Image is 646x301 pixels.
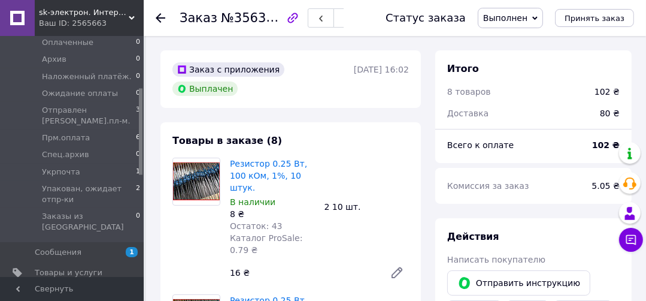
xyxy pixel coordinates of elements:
[180,11,217,25] span: Заказ
[136,211,140,233] span: 0
[172,62,284,77] div: Заказ с приложения
[447,109,489,118] span: Доставка
[592,181,620,191] span: 5.05 ₴
[354,65,409,74] time: [DATE] 16:02
[320,198,414,215] div: 2 10 шт.
[592,140,620,150] b: 102 ₴
[35,247,81,258] span: Сообщения
[42,37,93,48] span: Оплаченные
[447,63,479,74] span: Итого
[42,183,136,205] span: Упакован, ожидает отпр-ки
[447,255,545,264] span: Написать покупателю
[619,228,643,252] button: Чат с покупателем
[39,18,144,29] div: Ваш ID: 2565663
[136,105,140,127] span: 3
[447,231,499,242] span: Действия
[447,140,514,150] span: Всего к оплате
[447,181,529,191] span: Комиссия за заказ
[221,10,306,25] span: №356329664
[555,9,634,27] button: Принять заказ
[225,264,380,281] div: 16 ₴
[136,133,140,143] span: 6
[42,149,89,160] span: Спец.архив
[42,54,66,65] span: Архив
[172,82,238,96] div: Выплачен
[42,211,136,233] span: Заказы из [GEOGRAPHIC_DATA]
[386,12,466,24] div: Статус заказа
[136,88,140,99] span: 0
[230,159,307,192] a: Резистор 0.25 Вт, 100 кОм, 1%, 10 штук.
[136,167,140,177] span: 1
[593,100,627,127] div: 80 ₴
[136,37,140,48] span: 0
[447,270,590,296] button: Отправить инструкцию
[39,7,129,18] span: sk-электрон. Интернет магазин электронных изделий и компонентов.
[42,88,118,99] span: Ожидание оплаты
[136,149,140,160] span: 0
[136,54,140,65] span: 0
[230,197,275,207] span: В наличии
[136,71,140,82] span: 0
[565,14,624,23] span: Принять заказ
[42,105,136,127] span: Отправлен [PERSON_NAME].пл-м.
[156,12,165,24] div: Вернуться назад
[483,13,527,23] span: Выполнен
[230,208,315,220] div: 8 ₴
[230,233,302,255] span: Каталог ProSale: 0.79 ₴
[42,133,90,143] span: Прм.оплата
[42,71,132,82] span: Наложенный платёж.
[42,167,80,177] span: Укрпочта
[385,261,409,285] a: Редактировать
[35,267,102,278] span: Товары и услуги
[595,86,620,98] div: 102 ₴
[136,183,140,205] span: 2
[172,135,282,146] span: Товары в заказе (8)
[173,162,220,200] img: Резистор 0.25 Вт, 100 кОм, 1%, 10 штук.
[126,247,138,257] span: 1
[447,87,491,97] span: 8 товаров
[230,221,283,231] span: Остаток: 43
